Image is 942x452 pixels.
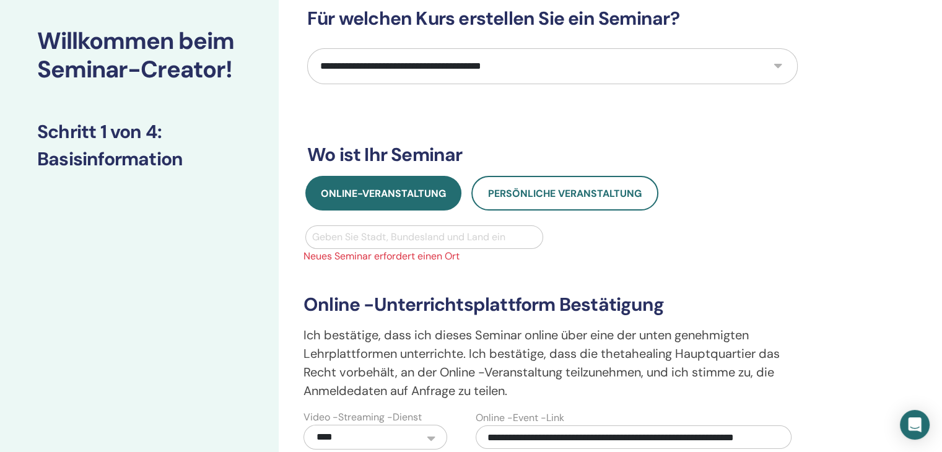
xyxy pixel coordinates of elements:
[303,293,801,316] h3: Online -Unterrichtsplattform Bestätigung
[37,148,242,170] h3: Basisinformation
[303,326,801,400] p: Ich bestätige, dass ich dieses Seminar online über eine der unten genehmigten Lehrplattformen unt...
[307,7,798,30] h3: Für welchen Kurs erstellen Sie ein Seminar?
[321,187,446,200] span: Online-Veranstaltung
[37,121,242,143] h3: Schritt 1 von 4 :
[900,410,930,440] div: Open Intercom Messenger
[488,187,642,200] span: Persönliche Veranstaltung
[37,27,242,84] h2: Willkommen beim Seminar-Creator!
[303,410,422,425] label: Video -Streaming -Dienst
[305,176,461,211] button: Online-Veranstaltung
[296,249,809,264] span: Neues Seminar erfordert einen Ort
[476,411,564,425] label: Online -Event -Link
[471,176,658,211] button: Persönliche Veranstaltung
[307,144,798,166] h3: Wo ist Ihr Seminar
